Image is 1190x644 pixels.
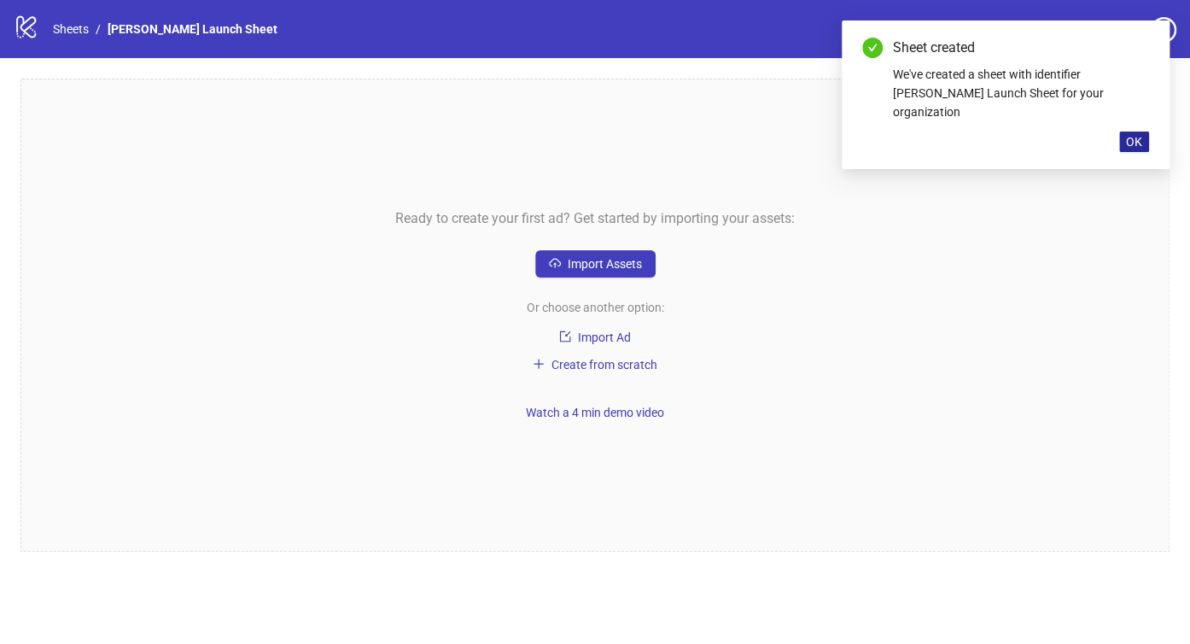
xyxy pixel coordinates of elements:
[96,20,101,38] li: /
[559,331,571,342] span: import
[1126,135,1142,149] span: OK
[862,38,883,58] span: check-circle
[526,354,664,375] button: Create from scratch
[893,38,1149,58] div: Sheet created
[50,20,92,38] a: Sheets
[549,257,561,269] span: cloud-upload
[535,250,656,278] button: Import Assets
[1130,38,1149,56] a: Close
[893,65,1149,121] div: We've created a sheet with identifier [PERSON_NAME] Launch Sheet for your organization
[535,327,655,348] button: Import Ad
[1119,132,1149,152] button: OK
[527,298,664,317] span: Or choose another option:
[526,406,664,419] span: Watch a 4 min demo video
[1151,17,1176,43] span: question-circle
[533,358,545,370] span: plus
[104,20,281,38] a: [PERSON_NAME] Launch Sheet
[578,331,631,344] span: Import Ad
[395,208,795,229] span: Ready to create your first ad? Get started by importing your assets:
[1054,17,1144,44] a: Settings
[568,257,642,271] span: Import Assets
[551,358,657,372] span: Create from scratch
[519,402,671,423] button: Watch a 4 min demo video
